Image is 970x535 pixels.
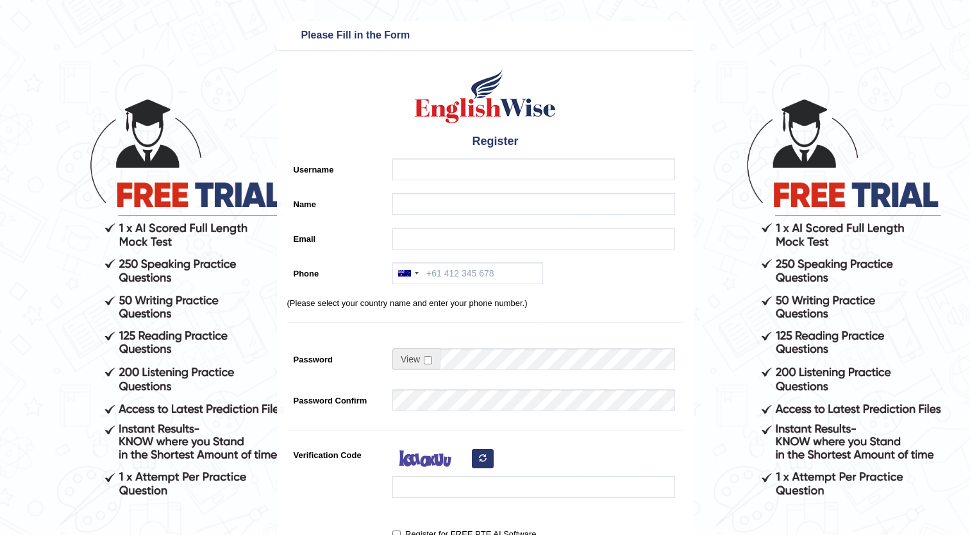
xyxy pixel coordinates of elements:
h3: Please Fill in the Form [281,26,690,46]
label: Username [287,158,387,176]
h4: Register [287,132,683,152]
label: Verification Code [287,444,387,461]
div: Australia: +61 [393,263,422,284]
label: Phone [287,262,387,280]
input: +61 412 345 678 [392,262,543,284]
label: Password Confirm [287,389,387,407]
label: Password [287,348,387,366]
input: Show/Hide Password [424,356,432,364]
label: Name [287,193,387,210]
p: (Please select your country name and enter your phone number.) [287,297,683,309]
label: Email [287,228,387,245]
img: Logo of English Wise create a new account for intelligent practice with AI [412,67,558,125]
